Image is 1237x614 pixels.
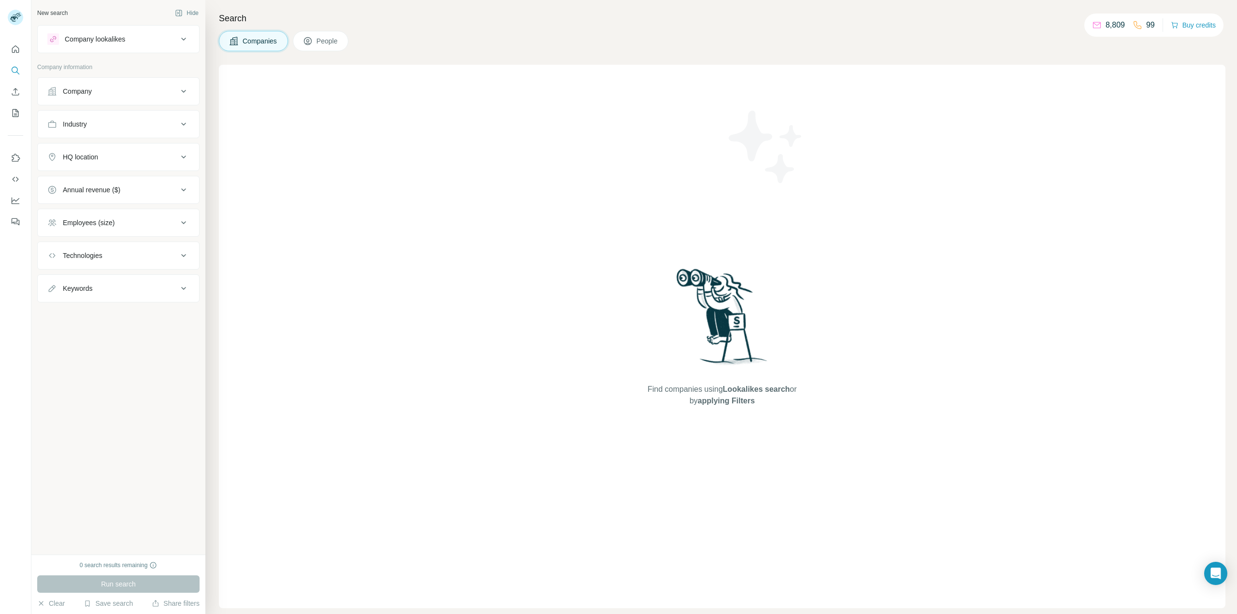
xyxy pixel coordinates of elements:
[63,185,120,195] div: Annual revenue ($)
[80,561,158,570] div: 0 search results remaining
[723,385,790,393] span: Lookalikes search
[1106,19,1125,31] p: 8,809
[8,104,23,122] button: My lists
[38,277,199,300] button: Keywords
[645,384,799,407] span: Find companies using or by
[152,599,200,608] button: Share filters
[1171,18,1216,32] button: Buy credits
[38,113,199,136] button: Industry
[37,9,68,17] div: New search
[1146,19,1155,31] p: 99
[8,149,23,167] button: Use Surfe on LinkedIn
[8,62,23,79] button: Search
[63,284,92,293] div: Keywords
[84,599,133,608] button: Save search
[38,211,199,234] button: Employees (size)
[63,218,115,228] div: Employees (size)
[38,80,199,103] button: Company
[37,63,200,71] p: Company information
[63,152,98,162] div: HQ location
[37,599,65,608] button: Clear
[63,251,102,260] div: Technologies
[316,36,339,46] span: People
[8,192,23,209] button: Dashboard
[722,103,809,190] img: Surfe Illustration - Stars
[38,178,199,201] button: Annual revenue ($)
[672,266,773,374] img: Surfe Illustration - Woman searching with binoculars
[8,171,23,188] button: Use Surfe API
[65,34,125,44] div: Company lookalikes
[243,36,278,46] span: Companies
[698,397,755,405] span: applying Filters
[38,145,199,169] button: HQ location
[219,12,1225,25] h4: Search
[38,244,199,267] button: Technologies
[8,83,23,100] button: Enrich CSV
[8,41,23,58] button: Quick start
[38,28,199,51] button: Company lookalikes
[63,86,92,96] div: Company
[63,119,87,129] div: Industry
[1204,562,1227,585] div: Open Intercom Messenger
[8,213,23,230] button: Feedback
[168,6,205,20] button: Hide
